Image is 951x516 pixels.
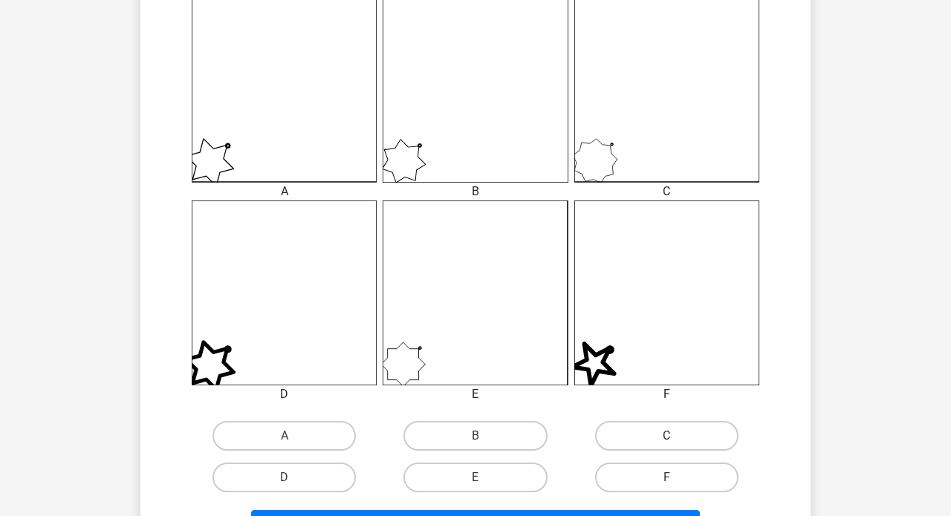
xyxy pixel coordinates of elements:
label: B [403,421,547,451]
label: D [212,463,356,492]
div: F [563,385,770,403]
label: E [403,463,547,492]
div: C [563,183,770,200]
div: A [181,183,388,200]
label: A [212,421,356,451]
div: B [371,183,579,200]
div: E [371,385,579,403]
label: C [595,421,739,451]
div: D [181,385,388,403]
label: F [595,463,739,492]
